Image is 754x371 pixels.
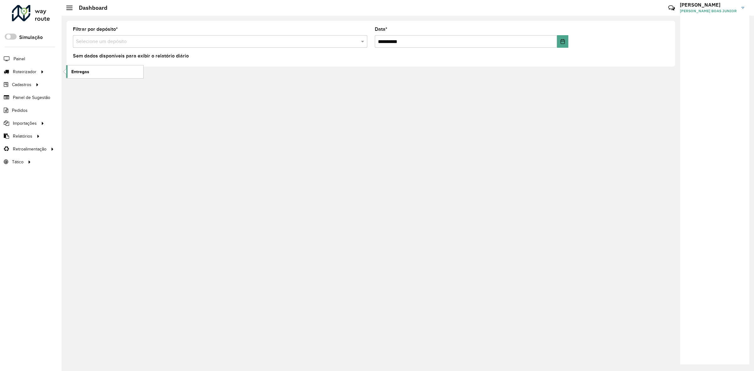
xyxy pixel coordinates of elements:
[66,65,143,78] a: Entregas
[13,94,50,101] span: Painel de Sugestão
[680,8,737,14] span: [PERSON_NAME] BOAS JUNIOR
[13,133,32,139] span: Relatórios
[73,4,107,11] h2: Dashboard
[13,68,36,75] span: Roteirizador
[665,1,678,15] a: Contato Rápido
[12,159,24,165] span: Tático
[73,25,118,33] label: Filtrar por depósito
[14,56,25,62] span: Painel
[73,52,189,60] label: Sem dados disponíveis para exibir o relatório diário
[680,2,737,8] h3: [PERSON_NAME]
[71,68,89,75] span: Entregas
[13,146,46,152] span: Retroalimentação
[12,81,31,88] span: Cadastros
[557,35,568,48] button: Choose Date
[13,120,37,127] span: Importações
[375,25,387,33] label: Data
[12,107,28,114] span: Pedidos
[19,34,43,41] label: Simulação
